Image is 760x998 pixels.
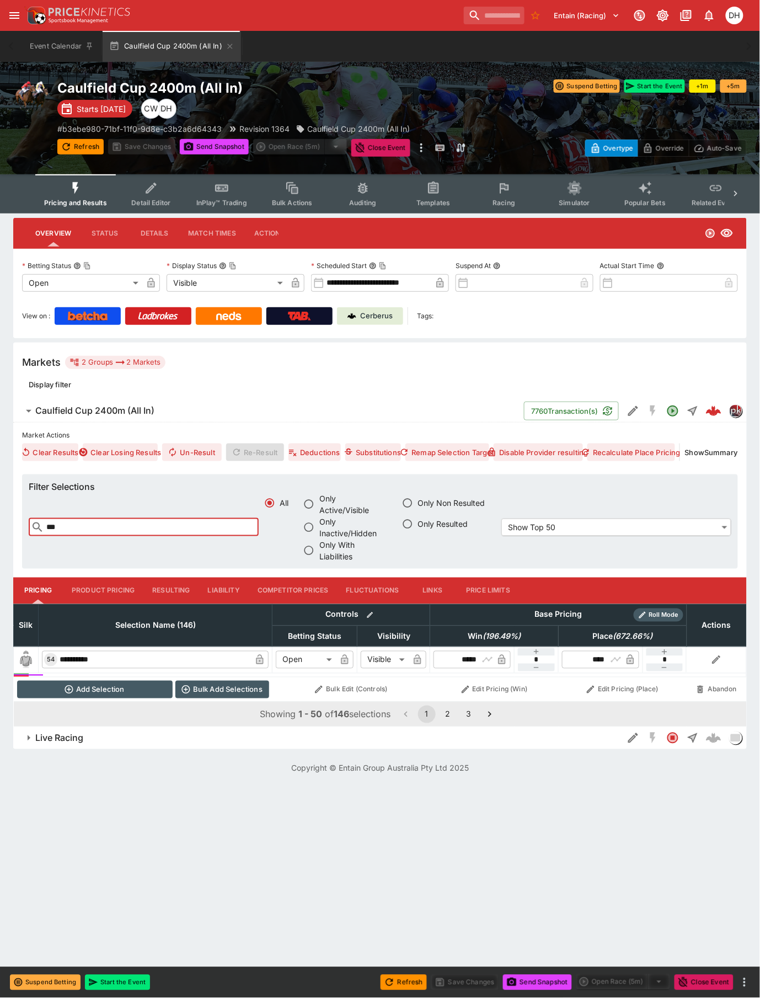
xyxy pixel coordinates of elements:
[418,706,436,723] button: page 1
[276,681,427,698] button: Bulk Edit (Controls)
[433,681,555,698] button: Edit Pricing (Win)
[22,444,78,461] button: Clear Results
[49,18,108,23] img: Sportsbook Management
[288,312,311,321] img: TabNZ
[180,139,249,154] button: Send Snapshot
[657,262,665,270] button: Actual Start Time
[527,7,544,24] button: No Bookmarks
[666,404,679,418] svg: Open
[276,651,336,669] div: Open
[720,227,734,240] svg: Visible
[730,732,742,744] img: liveracing
[143,578,199,604] button: Resulting
[666,732,679,745] svg: Closed
[175,681,269,698] button: Bulk Add Selections via CSV Data
[361,311,393,322] p: Cerberus
[130,220,179,247] button: Details
[334,709,350,720] b: 146
[69,356,161,369] div: 2 Groups 2 Markets
[656,142,684,154] p: Override
[272,199,313,207] span: Bulk Actions
[131,199,170,207] span: Detail Editor
[483,630,521,643] em: ( 196.49 %)
[22,307,50,325] label: View on :
[4,6,24,25] button: open drawer
[705,228,716,239] svg: Open
[418,497,485,509] span: Only Non Resulted
[22,261,71,270] p: Betting Status
[347,312,356,321] img: Cerberus
[280,497,289,509] span: All
[581,630,665,643] span: Place(672.66%)
[22,427,738,444] label: Market Actions
[13,578,63,604] button: Pricing
[157,99,176,119] div: Dan Hooper
[738,976,751,989] button: more
[726,7,743,24] div: Daniel Hooper
[22,376,78,393] button: Display filter
[35,733,83,744] h6: Live Racing
[365,630,422,643] span: Visibility
[319,516,388,539] span: Only Inactive/Hidden
[729,404,742,418] div: pricekinetics
[381,975,427,990] button: Refresh
[456,261,491,270] p: Suspend At
[559,199,590,207] span: Simulator
[643,728,663,748] button: SGM Disabled
[57,139,104,154] button: Refresh
[690,681,743,698] button: Abandon
[77,103,126,115] p: Starts [DATE]
[663,401,683,421] button: Open
[226,444,284,461] span: Re-Result
[14,604,39,647] th: Silk
[288,444,340,461] button: Deductions
[345,444,401,461] button: Substitutions
[703,400,725,422] a: 0beb7f81-8ff4-48fb-a593-bd64ddb624fd
[524,402,619,420] button: 7760Transaction(s)
[531,608,587,622] div: Base Pricing
[493,199,515,207] span: Racing
[630,6,650,25] button: Connected to PK
[687,604,746,647] th: Actions
[683,728,703,748] button: Straight
[706,403,721,419] img: logo-cerberus--red.svg
[103,31,241,62] button: Caulfield Cup 2400m (All In)
[319,493,388,516] span: Only Active/Visible
[562,681,684,698] button: Edit Pricing (Place)
[307,123,410,135] p: Caulfield Cup 2400m (All In)
[730,405,742,417] img: pricekinetics
[439,706,457,723] button: Go to page 2
[416,199,450,207] span: Templates
[349,199,376,207] span: Auditing
[245,220,295,247] button: Actions
[311,261,367,270] p: Scheduled Start
[338,578,408,604] button: Fluctuations
[684,444,738,461] button: ShowSummary
[645,611,683,620] span: Roll Mode
[179,220,245,247] button: Match Times
[706,403,721,419] div: 0beb7f81-8ff4-48fb-a593-bd64ddb624fd
[585,140,747,157] div: Start From
[408,578,457,604] button: Links
[83,262,91,270] button: Copy To Clipboard
[26,220,80,247] button: Overview
[63,578,143,604] button: Product Pricing
[167,274,287,292] div: Visible
[10,975,81,990] button: Suspend Betting
[457,578,519,604] button: Price Limits
[17,681,173,698] button: Add Selection
[49,8,130,16] img: PriceKinetics
[729,732,742,745] div: liveracing
[369,262,377,270] button: Scheduled StartCopy To Clipboard
[45,656,57,664] span: 54
[683,401,703,421] button: Straight
[634,609,683,622] div: Show/hide Price Roll mode configuration.
[493,262,501,270] button: Suspend At
[554,79,620,93] button: Suspend Betting
[276,630,354,643] span: Betting Status
[13,79,49,115] img: horse_racing.png
[216,312,241,321] img: Neds
[196,199,247,207] span: InPlay™ Trading
[44,199,107,207] span: Pricing and Results
[68,312,108,321] img: Betcha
